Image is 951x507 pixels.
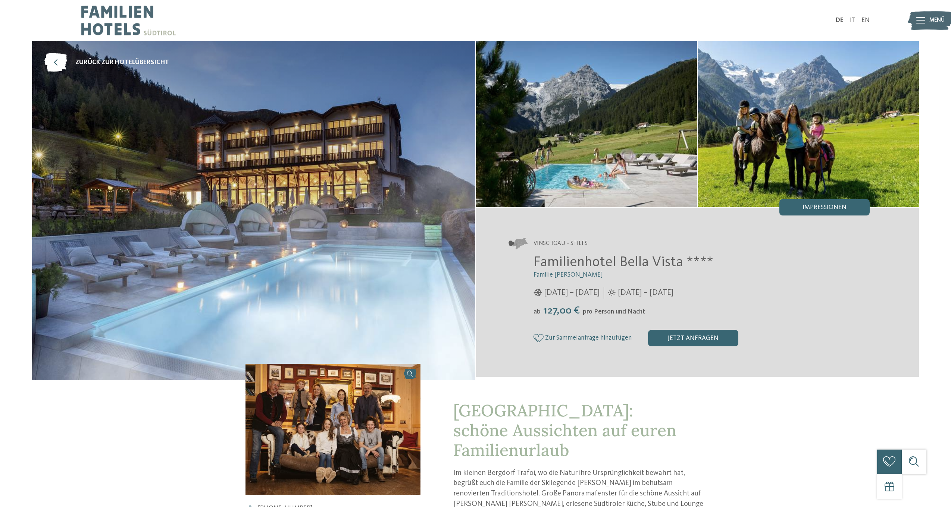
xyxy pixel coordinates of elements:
[534,272,603,278] span: Familie [PERSON_NAME]
[534,309,541,315] span: ab
[850,17,855,23] a: IT
[476,41,697,207] img: Das Familienhotel im Vinschgau mitten im Nationalpark
[648,330,738,346] div: jetzt anfragen
[534,255,713,270] span: Familienhotel Bella Vista ****
[608,289,616,296] i: Öffnungszeiten im Sommer
[544,287,600,299] span: [DATE] – [DATE]
[929,16,945,25] span: Menü
[75,58,169,67] span: zurück zur Hotelübersicht
[541,305,582,316] span: 127,00 €
[861,17,870,23] a: EN
[545,334,632,341] span: Zur Sammelanfrage hinzufügen
[836,17,844,23] a: DE
[583,309,645,315] span: pro Person und Nacht
[618,287,673,299] span: [DATE] – [DATE]
[453,400,676,460] span: [GEOGRAPHIC_DATA]: schöne Aussichten auf euren Familienurlaub
[534,240,588,248] span: Vinschgau – Stilfs
[245,364,420,495] img: Das Familienhotel im Vinschgau mitten im Nationalpark
[32,41,475,380] img: Das Familienhotel im Vinschgau mitten im Nationalpark
[803,204,847,211] span: Impressionen
[44,53,169,72] a: zurück zur Hotelübersicht
[698,41,919,207] img: Das Familienhotel im Vinschgau mitten im Nationalpark
[534,289,542,296] i: Öffnungszeiten im Winter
